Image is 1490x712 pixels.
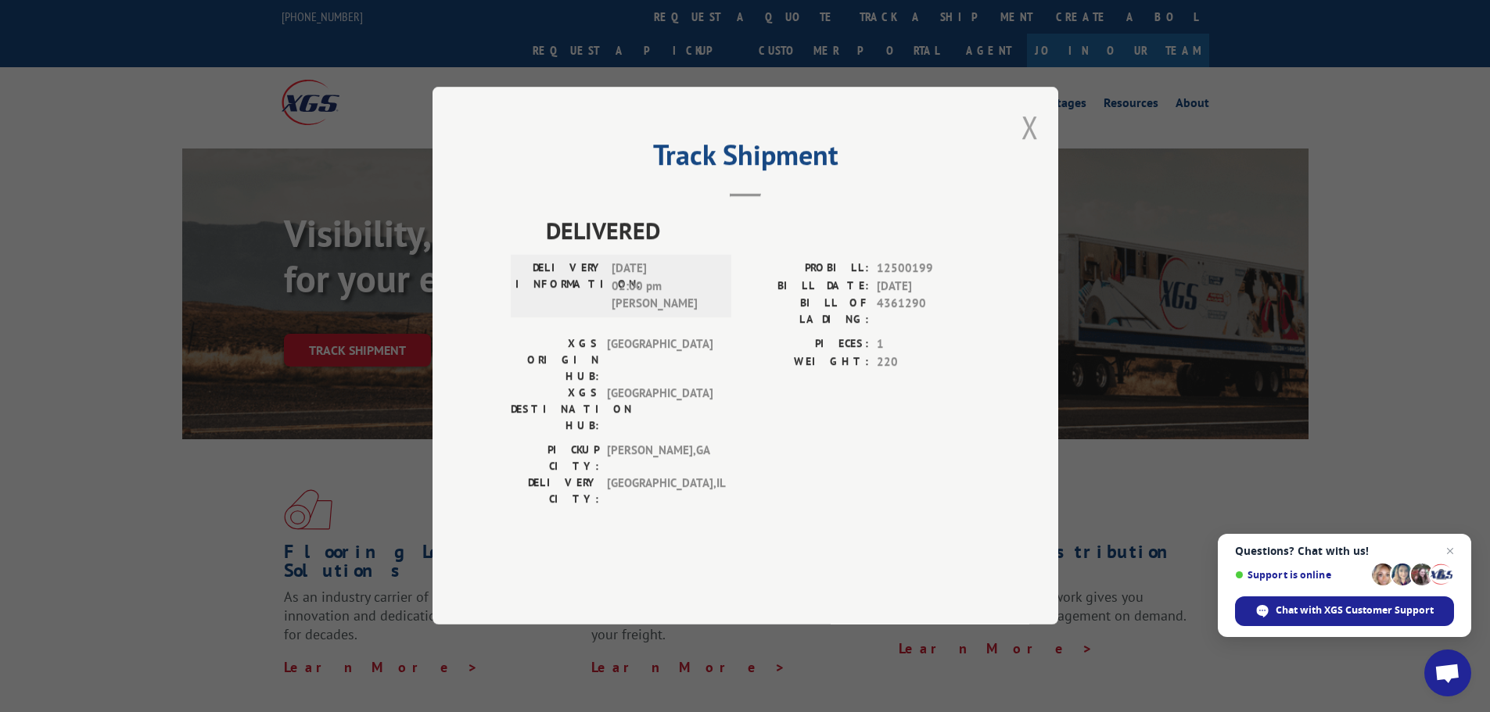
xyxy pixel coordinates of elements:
[745,336,869,354] label: PIECES:
[877,260,980,278] span: 12500199
[607,336,713,385] span: [GEOGRAPHIC_DATA]
[1235,545,1454,557] span: Questions? Chat with us!
[877,336,980,354] span: 1
[607,442,713,475] span: [PERSON_NAME] , GA
[1021,106,1039,148] button: Close modal
[745,260,869,278] label: PROBILL:
[607,475,713,508] span: [GEOGRAPHIC_DATA] , IL
[745,353,869,371] label: WEIGHT:
[607,385,713,435] span: [GEOGRAPHIC_DATA]
[612,260,717,313] span: [DATE] 02:00 pm [PERSON_NAME]
[511,442,599,475] label: PICKUP CITY:
[1276,603,1434,617] span: Chat with XGS Customer Support
[1235,569,1366,581] span: Support is online
[515,260,604,313] label: DELIVERY INFORMATION:
[1441,542,1459,560] span: Close chat
[1424,649,1471,696] div: Open chat
[877,353,980,371] span: 220
[745,277,869,295] label: BILL DATE:
[1235,596,1454,626] div: Chat with XGS Customer Support
[546,213,980,249] span: DELIVERED
[877,295,980,328] span: 4361290
[745,295,869,328] label: BILL OF LADING:
[511,336,599,385] label: XGS ORIGIN HUB:
[511,144,980,174] h2: Track Shipment
[511,475,599,508] label: DELIVERY CITY:
[511,385,599,435] label: XGS DESTINATION HUB:
[877,277,980,295] span: [DATE]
